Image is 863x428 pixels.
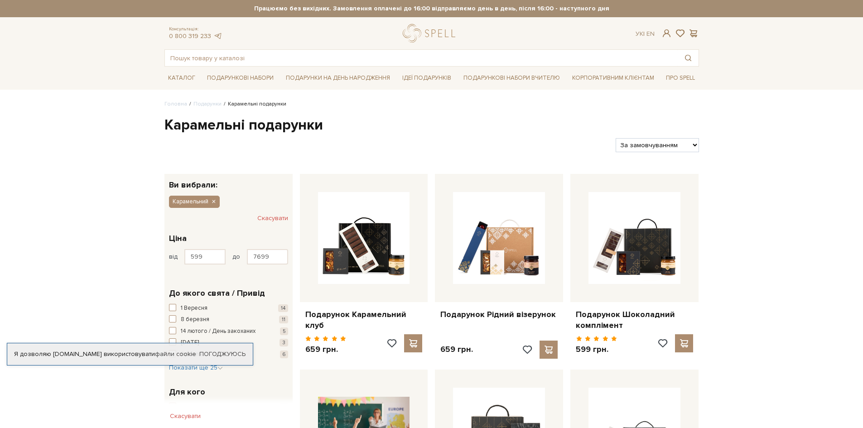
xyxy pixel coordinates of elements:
a: Каталог [164,71,199,85]
a: Подарунок Рідний візерунок [440,309,558,320]
button: Показати ще 25 [169,363,223,372]
a: Подарунок Карамельний клуб [305,309,423,331]
a: logo [403,24,459,43]
a: telegram [213,32,222,40]
button: 1 Вересня 14 [169,304,288,313]
span: 11 [279,316,288,323]
span: 5 [280,327,288,335]
button: Пошук товару у каталозі [678,50,699,66]
button: Скасувати [164,409,206,423]
span: 3 [280,339,288,346]
a: En [646,30,655,38]
div: Ук [636,30,655,38]
a: Подарунок Шоколадний комплімент [576,309,693,331]
a: Подарункові набори Вчителю [460,70,564,86]
li: Карамельні подарунки [222,100,286,108]
strong: Працюємо без вихідних. Замовлення оплачені до 16:00 відправляємо день в день, після 16:00 - насту... [164,5,699,13]
span: 1 Вересня [181,304,207,313]
input: Ціна [184,249,226,264]
div: Я дозволяю [DOMAIN_NAME] використовувати [7,350,253,358]
span: Ціна [169,232,187,245]
span: 9 [280,403,288,411]
span: 14 лютого / День закоханих [181,327,256,336]
button: Карамельний [169,196,220,207]
p: 599 грн. [576,344,617,355]
a: Погоджуюсь [199,350,246,358]
span: Показати ще 25 [169,364,223,371]
span: Для батьків [181,403,212,412]
a: Подарунки на День народження [282,71,394,85]
button: 8 березня 11 [169,315,288,324]
p: 659 грн. [440,344,473,355]
span: | [643,30,645,38]
a: Подарунки [193,101,222,107]
span: від [169,253,178,261]
span: Консультація: [169,26,222,32]
div: Ви вибрали: [164,174,293,189]
span: до [232,253,240,261]
button: [DATE] 3 [169,338,288,347]
span: 8 березня [181,315,209,324]
a: Про Spell [662,71,699,85]
a: Подарункові набори [203,71,277,85]
input: Пошук товару у каталозі [165,50,678,66]
span: 6 [280,351,288,358]
p: 659 грн. [305,344,347,355]
h1: Карамельні подарунки [164,116,699,135]
span: Карамельний [173,197,208,206]
a: файли cookie [155,350,196,358]
span: [DATE] [181,338,199,347]
span: Для кого [169,386,205,398]
button: Для батьків 9 [169,403,288,412]
span: 14 [278,304,288,312]
input: Ціна [247,249,288,264]
span: До якого свята / Привід [169,287,265,299]
a: Корпоративним клієнтам [569,71,658,85]
a: 0 800 319 233 [169,32,211,40]
a: Ідеї подарунків [399,71,455,85]
button: Скасувати [257,211,288,226]
button: 14 лютого / День закоханих 5 [169,327,288,336]
a: Головна [164,101,187,107]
